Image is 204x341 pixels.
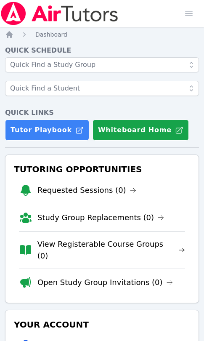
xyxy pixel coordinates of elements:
span: Dashboard [35,31,67,38]
a: Study Group Replacements (0) [37,212,164,224]
button: Whiteboard Home [93,120,189,141]
h3: Your Account [12,317,192,332]
a: Tutor Playbook [5,120,89,141]
input: Quick Find a Study Group [5,57,199,72]
h3: Tutoring Opportunities [12,162,192,177]
h4: Quick Schedule [5,45,199,56]
a: Requested Sessions (0) [37,184,136,196]
a: View Registerable Course Groups (0) [37,238,185,262]
input: Quick Find a Student [5,81,199,96]
h4: Quick Links [5,108,199,118]
nav: Breadcrumb [5,30,199,39]
a: Dashboard [35,30,67,39]
a: Open Study Group Invitations (0) [37,277,173,288]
